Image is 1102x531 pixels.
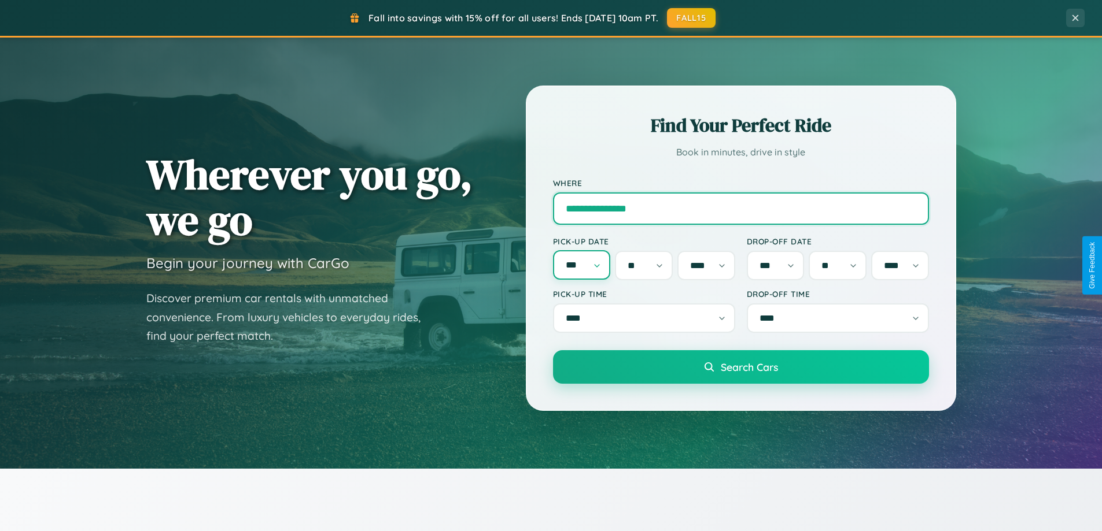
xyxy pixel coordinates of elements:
[667,8,716,28] button: FALL15
[553,113,929,138] h2: Find Your Perfect Ride
[553,350,929,384] button: Search Cars
[747,289,929,299] label: Drop-off Time
[368,12,658,24] span: Fall into savings with 15% off for all users! Ends [DATE] 10am PT.
[553,236,735,246] label: Pick-up Date
[553,144,929,161] p: Book in minutes, drive in style
[553,178,929,188] label: Where
[747,236,929,246] label: Drop-off Date
[553,289,735,299] label: Pick-up Time
[146,151,473,243] h1: Wherever you go, we go
[146,254,349,272] h3: Begin your journey with CarGo
[146,289,436,346] p: Discover premium car rentals with unmatched convenience. From luxury vehicles to everyday rides, ...
[721,361,778,373] span: Search Cars
[1088,242,1096,289] div: Give Feedback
